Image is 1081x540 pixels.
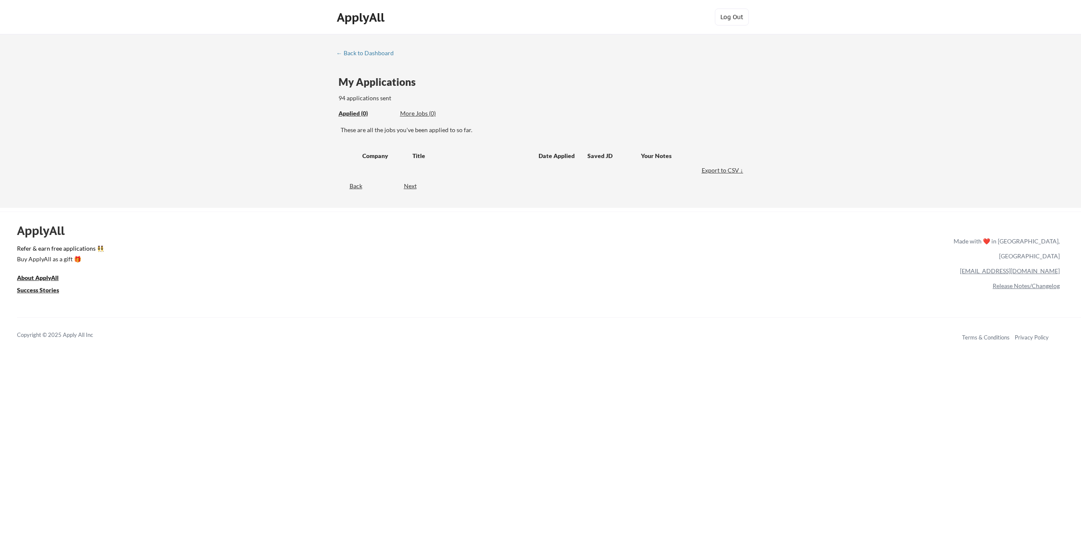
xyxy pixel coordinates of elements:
div: 94 applications sent [339,94,503,102]
div: Your Notes [641,152,738,160]
div: Applied (0) [339,109,394,118]
a: Refer & earn free applications 👯‍♀️ [17,246,776,254]
div: Date Applied [539,152,576,160]
div: Buy ApplyAll as a gift 🎁 [17,256,102,262]
div: Export to CSV ↓ [702,166,745,175]
div: Back [336,182,362,190]
div: Company [362,152,405,160]
u: About ApplyAll [17,274,59,281]
a: [EMAIL_ADDRESS][DOMAIN_NAME] [960,267,1060,274]
div: These are all the jobs you've been applied to so far. [341,126,745,134]
a: ← Back to Dashboard [336,50,400,58]
div: These are job applications we think you'd be a good fit for, but couldn't apply you to automatica... [400,109,463,118]
div: Next [404,182,426,190]
div: Saved JD [587,148,641,163]
a: Success Stories [17,286,71,296]
div: More Jobs (0) [400,109,463,118]
a: About ApplyAll [17,273,71,284]
div: Made with ❤️ in [GEOGRAPHIC_DATA], [GEOGRAPHIC_DATA] [950,234,1060,263]
a: Release Notes/Changelog [993,282,1060,289]
a: Privacy Policy [1015,334,1049,341]
div: These are all the jobs you've been applied to so far. [339,109,394,118]
div: Title [412,152,531,160]
u: Success Stories [17,286,59,294]
div: ← Back to Dashboard [336,50,400,56]
a: Buy ApplyAll as a gift 🎁 [17,254,102,265]
div: ApplyAll [337,10,387,25]
div: Copyright © 2025 Apply All Inc [17,331,115,339]
div: ApplyAll [17,223,74,238]
button: Log Out [715,8,749,25]
div: My Applications [339,77,423,87]
a: Terms & Conditions [962,334,1010,341]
